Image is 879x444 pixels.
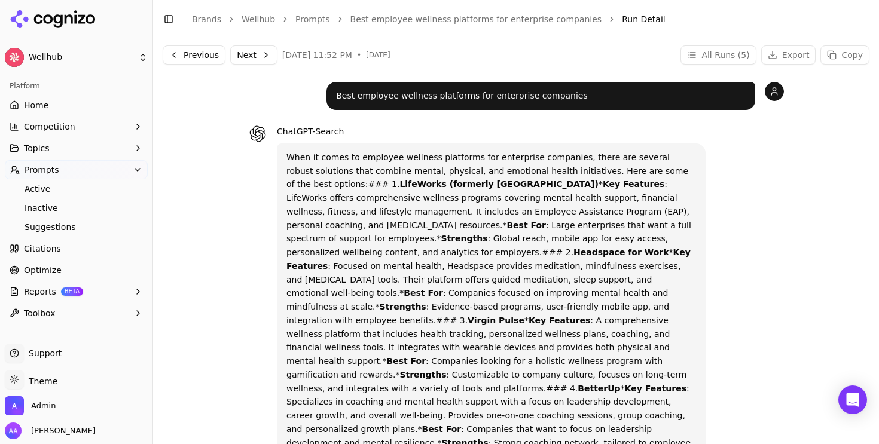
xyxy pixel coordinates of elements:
span: Competition [24,121,75,133]
strong: Key Features [603,179,664,189]
button: Next [230,45,277,65]
strong: Best For [422,424,462,434]
strong: Best For [404,288,443,298]
span: ChatGPT-Search [277,127,344,136]
a: Active [20,180,133,197]
span: Prompts [25,164,59,176]
button: Open organization switcher [5,396,56,415]
a: Optimize [5,261,148,280]
a: Best employee wellness platforms for enterprise companies [350,13,602,25]
span: [DATE] 11:52 PM [282,49,352,61]
button: Previous [163,45,225,65]
span: Admin [31,400,56,411]
span: • [357,50,361,60]
span: Wellhub [29,52,133,63]
span: [DATE] [366,50,390,60]
strong: Key Features [625,384,686,393]
strong: Best For [506,221,546,230]
strong: LifeWorks (formerly [GEOGRAPHIC_DATA]) [399,179,598,189]
a: Citations [5,239,148,258]
strong: Virgin Pulse [468,316,524,325]
span: [PERSON_NAME] [26,425,96,436]
strong: Strengths [399,370,446,379]
strong: Best For [387,356,426,366]
button: Export [761,45,816,65]
a: Wellhub [242,13,275,25]
nav: breadcrumb [192,13,846,25]
img: Admin [5,396,24,415]
span: Citations [24,243,61,255]
a: Prompts [295,13,330,25]
button: ReportsBETA [5,282,148,301]
img: Wellhub [5,48,24,67]
button: All Runs (5) [680,45,756,65]
span: Reports [24,286,56,298]
strong: Strengths [441,234,487,243]
strong: Key Features [286,247,691,271]
a: Home [5,96,148,115]
strong: Headspace for Work [573,247,669,257]
p: Best employee wellness platforms for enterprise companies [336,89,746,103]
span: Inactive [25,202,129,214]
div: Platform [5,76,148,96]
a: Inactive [20,200,133,216]
span: Topics [24,142,50,154]
button: Copy [820,45,869,65]
button: Open user button [5,422,96,439]
span: Support [24,347,62,359]
a: Brands [192,14,221,24]
span: BETA [61,287,83,296]
strong: BetterUp [578,384,620,393]
span: Suggestions [25,221,129,233]
img: Alp Aysan [5,422,22,439]
span: Run Detail [622,13,666,25]
button: Competition [5,117,148,136]
span: Optimize [24,264,62,276]
button: Toolbox [5,304,148,323]
span: Theme [24,376,57,386]
span: Home [24,99,48,111]
a: Suggestions [20,219,133,235]
span: Toolbox [24,307,56,319]
span: Active [25,183,129,195]
strong: Key Features [529,316,590,325]
div: Open Intercom Messenger [838,385,867,414]
strong: Strengths [380,302,426,311]
button: Prompts [5,160,148,179]
button: Topics [5,139,148,158]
